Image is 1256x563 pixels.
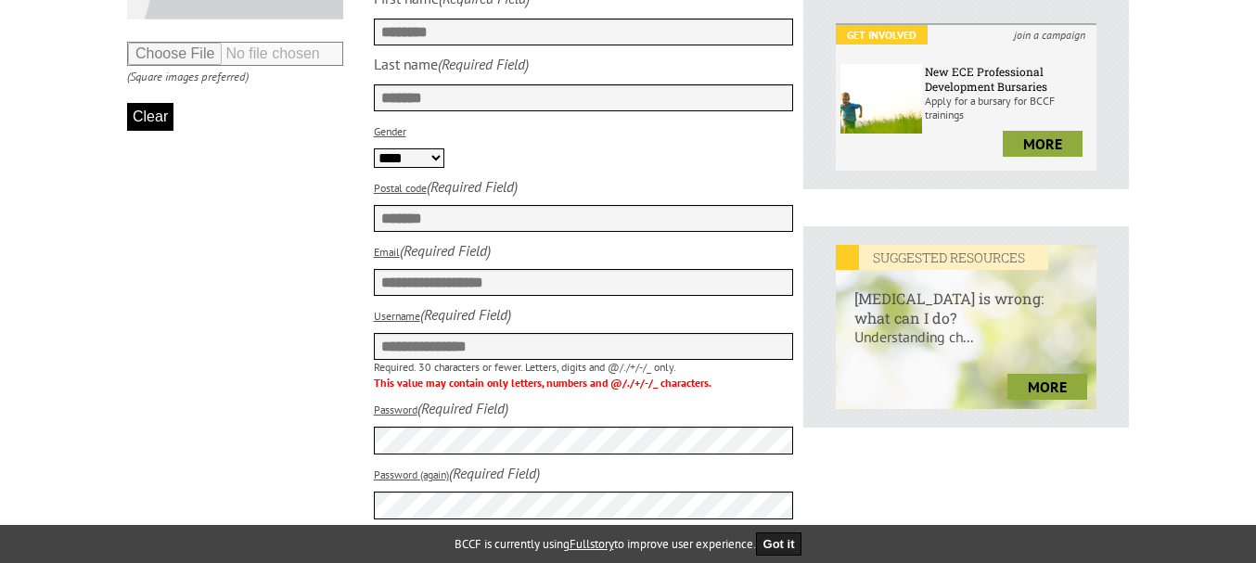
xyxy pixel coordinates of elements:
i: (Required Field) [427,177,518,196]
a: more [1003,131,1083,157]
h6: New ECE Professional Development Bursaries [925,64,1092,94]
i: join a campaign [1003,25,1096,45]
label: Password [374,403,417,416]
i: (Square images preferred) [127,69,249,84]
label: Password (again) [374,467,449,481]
p: Required. 30 characters or fewer. Letters, digits and @/./+/-/_ only. [374,360,794,374]
button: Clear [127,103,173,131]
label: Email [374,245,400,259]
a: more [1007,374,1087,400]
em: Get Involved [836,25,928,45]
i: (Required Field) [400,241,491,260]
label: Gender [374,124,406,138]
button: Got it [756,532,802,556]
label: Postal code [374,181,427,195]
i: (Required Field) [449,464,540,482]
label: Username [374,309,420,323]
i: (Required Field) [420,305,511,324]
i: (Required Field) [438,55,529,73]
em: SUGGESTED RESOURCES [836,245,1048,270]
div: Last name [374,55,438,73]
i: (Required Field) [417,399,508,417]
p: Apply for a bursary for BCCF trainings [925,94,1092,122]
p: Understanding ch... [836,327,1096,365]
h6: [MEDICAL_DATA] is wrong: what can I do? [836,270,1096,327]
p: This value may contain only letters, numbers and @/./+/-/_ characters. [374,376,794,390]
a: Fullstory [570,536,614,552]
